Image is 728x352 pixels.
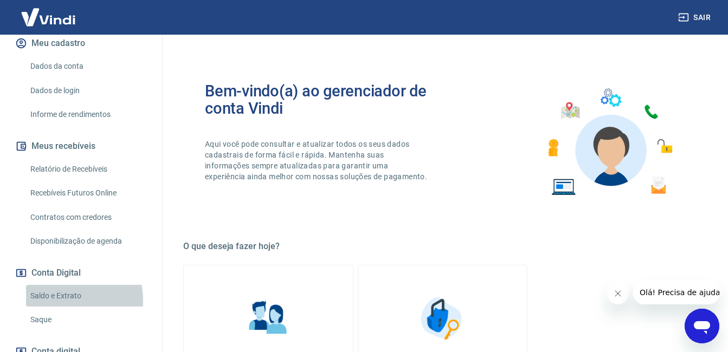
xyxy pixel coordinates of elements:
a: Recebíveis Futuros Online [26,182,149,204]
a: Relatório de Recebíveis [26,158,149,180]
a: Dados da conta [26,55,149,77]
h2: Bem-vindo(a) ao gerenciador de conta Vindi [205,82,443,117]
button: Meus recebíveis [13,134,149,158]
a: Disponibilização de agenda [26,230,149,252]
p: Aqui você pode consultar e atualizar todos os seus dados cadastrais de forma fácil e rápida. Mant... [205,139,429,182]
iframe: Mensagem da empresa [633,281,719,304]
a: Saque [26,309,149,331]
img: Segurança [415,291,469,346]
iframe: Botão para abrir a janela de mensagens [685,309,719,343]
button: Sair [676,8,715,28]
span: Olá! Precisa de ajuda? [7,8,91,16]
img: Imagem de um avatar masculino com diversos icones exemplificando as funcionalidades do gerenciado... [538,82,680,202]
a: Contratos com credores [26,206,149,229]
h5: O que deseja fazer hoje? [183,241,702,252]
img: Vindi [13,1,83,34]
a: Dados de login [26,80,149,102]
button: Meu cadastro [13,31,149,55]
iframe: Fechar mensagem [607,283,629,304]
img: Informações pessoais [241,291,295,346]
a: Saldo e Extrato [26,285,149,307]
button: Conta Digital [13,261,149,285]
a: Informe de rendimentos [26,103,149,126]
